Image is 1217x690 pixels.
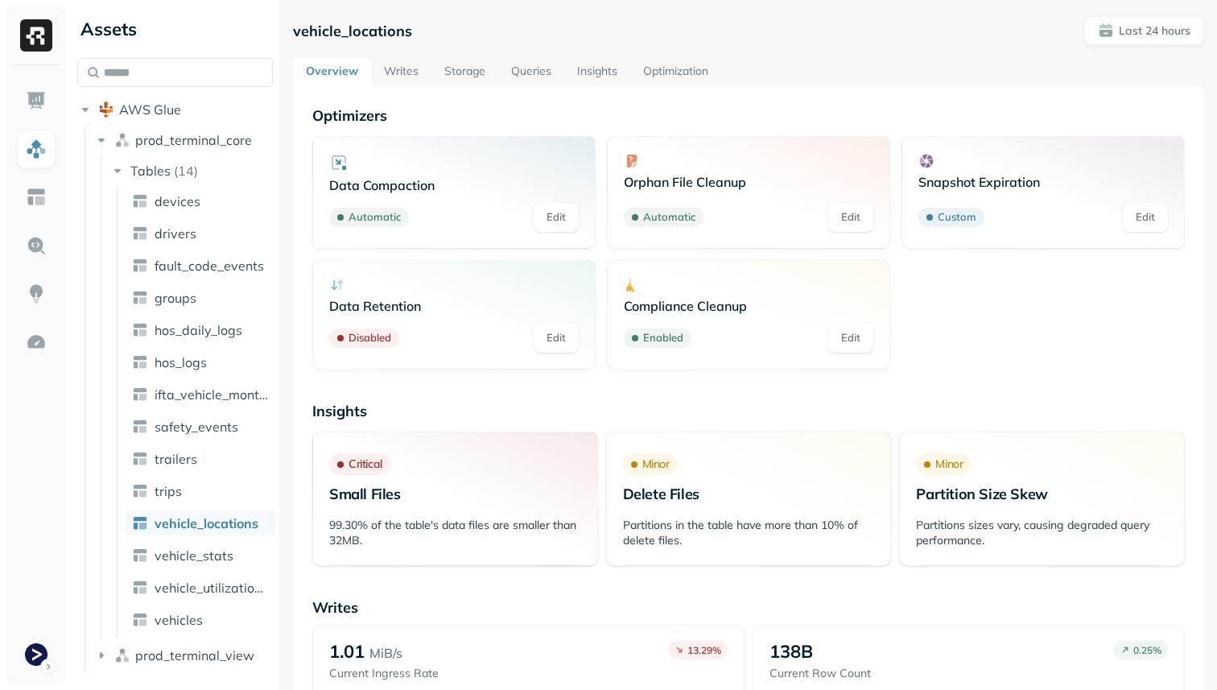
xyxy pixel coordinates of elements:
a: ifta_vehicle_months [126,382,275,407]
a: Edit [828,324,873,353]
img: Insights [26,283,47,304]
img: table [132,580,148,596]
button: AWS Glue [77,97,273,122]
p: Partitions sizes vary, causing degraded query performance. [916,518,1168,548]
img: table [132,258,148,274]
span: hos_logs [155,354,207,370]
span: devices [155,193,200,209]
span: ifta_vehicle_months [155,386,269,403]
p: Enabled [643,330,683,346]
a: trailers [126,446,275,472]
a: Optimization [630,58,721,87]
img: namespace [114,647,130,663]
a: Queries [498,58,564,87]
img: Terminal [25,643,47,666]
p: 1.01 [329,640,365,663]
span: trips [155,483,182,499]
button: Tables(14) [109,158,274,184]
img: root [98,101,114,118]
img: table [132,386,148,403]
p: Orphan File Cleanup [624,174,873,190]
p: Data Retention [329,298,579,314]
span: Tables [130,163,171,179]
img: Asset Explorer [26,187,47,208]
span: AWS Glue [119,101,181,118]
img: table [132,225,148,242]
img: Query Explorer [26,235,47,256]
p: Last 24 hours [1119,23,1190,39]
img: Dashboard [26,90,47,111]
p: MiB/s [369,643,402,663]
span: vehicle_stats [155,547,233,564]
p: ( 14 ) [174,163,198,179]
a: groups [126,285,275,311]
span: trailers [155,451,197,467]
a: Edit [534,324,579,353]
p: Critical [349,457,382,472]
a: hos_logs [126,349,275,375]
button: prod_terminal_view [93,642,274,668]
span: vehicle_utilization_day [155,580,269,596]
button: Last 24 hours [1084,16,1204,45]
a: hos_daily_logs [126,317,275,343]
img: table [132,612,148,628]
p: Automatic [349,209,401,225]
a: Storage [431,58,498,87]
button: prod_terminal_core [93,127,274,153]
a: safety_events [126,414,275,440]
p: Partitions in the table have more than 10% of delete files. [623,518,875,548]
a: vehicle_stats [126,543,275,568]
p: Delete Files [623,485,875,503]
img: table [132,547,148,564]
p: Disabled [349,330,391,346]
a: vehicle_utilization_day [126,575,275,601]
a: vehicle_locations [126,510,275,536]
img: table [132,451,148,467]
a: trips [126,478,275,504]
p: Minor [642,457,670,472]
img: table [132,193,148,209]
span: prod_terminal_view [135,647,254,663]
a: fault_code_events [126,253,275,279]
p: Partition Size Skew [916,485,1168,503]
p: vehicle_locations [293,22,412,40]
a: devices [126,188,275,214]
img: table [132,322,148,338]
p: 13.29 % [687,644,721,656]
img: namespace [114,132,130,148]
p: Insights [312,402,1185,420]
p: Custom [938,209,976,225]
p: Snapshot Expiration [918,174,1168,190]
span: hos_daily_logs [155,322,242,338]
a: Overview [293,58,371,87]
img: table [132,354,148,370]
span: fault_code_events [155,258,264,274]
p: Current Row Count [769,666,871,681]
p: Writes [312,598,1185,617]
a: Edit [1123,203,1168,232]
span: vehicles [155,612,203,628]
img: table [132,419,148,435]
p: Optimizers [312,106,1185,125]
p: Small Files [329,485,581,503]
a: Insights [564,58,630,87]
div: Assets [77,16,273,42]
img: table [132,483,148,499]
p: Minor [935,457,963,472]
span: groups [155,290,196,306]
p: 138B [769,640,813,663]
img: Assets [26,138,47,159]
span: drivers [155,225,196,242]
p: Compliance Cleanup [624,298,873,314]
p: Data Compaction [329,177,579,193]
span: vehicle_locations [155,515,258,531]
img: Ryft [20,19,52,52]
a: drivers [126,221,275,246]
p: Automatic [643,209,695,225]
img: Optimization [26,332,47,353]
a: vehicles [126,607,275,633]
span: safety_events [155,419,238,435]
span: prod_terminal_core [135,132,252,148]
img: table [132,515,148,531]
a: Edit [828,203,873,232]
